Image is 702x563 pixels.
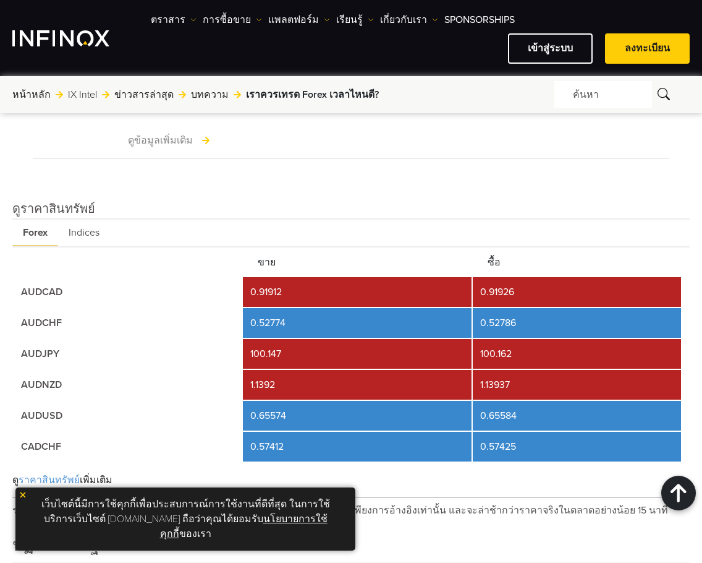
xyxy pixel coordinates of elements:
[605,33,690,64] a: ลงทะเบียน
[554,81,652,108] div: ค้นหา
[14,339,242,369] td: AUDJPY
[19,491,27,499] img: yellow close icon
[473,432,681,462] td: 0.57425
[234,91,241,98] img: arrow-right
[444,12,515,27] a: Sponsorships
[14,432,242,462] td: CADCHF
[268,12,330,27] a: แพลตฟอร์ม
[68,87,97,102] a: IX Intel
[243,249,471,276] th: ขาย
[12,498,690,518] p: ราคาด้านบนนี้อยู่ภายใต้ ราคาที่แสดงเป็นเพียงการอ้างอิงเท่านั้น และจะล่าช้ากว่าราคาจริงในตลาดอย่าง...
[19,474,80,486] span: ราคาสินทรัพย์
[14,277,242,307] td: AUDCAD
[473,277,681,307] td: 0.91926
[12,200,690,218] h4: ดูราคาสินทรัพย์
[56,91,63,98] img: arrow-right
[473,339,681,369] td: 100.162
[151,12,197,27] a: ตราสาร
[14,370,242,400] td: AUDNZD
[336,12,374,27] a: เรียนรู้
[243,277,471,307] td: 0.91912
[508,33,593,64] a: เข้าสู่ระบบ
[102,91,109,98] img: arrow-right
[12,30,138,46] a: INFINOX Logo
[243,339,471,369] td: 100.147
[203,12,262,27] a: การซื้อขาย
[14,308,242,338] td: AUDCHF
[473,249,681,276] th: ซื้อ
[243,432,471,462] td: 0.57412
[12,87,51,102] a: หน้าหลัก
[58,220,110,246] span: Indices
[114,87,174,102] a: ข่าวสารล่าสุด
[473,401,681,431] td: 0.65584
[243,401,471,431] td: 0.65574
[246,87,379,102] span: เราควรเทรด Forex เวลาไหนดี?
[14,401,242,431] td: AUDUSD
[22,494,349,544] p: เว็บไซต์นี้มีการใช้คุกกี้เพื่อประสบการณ์การใช้งานที่ดีที่สุด ในการใช้บริการเว็บไซต์ [DOMAIN_NAME]...
[12,220,58,246] span: Forex
[243,308,471,338] td: 0.52774
[12,533,690,562] h4: ปฏิทินเศรษฐกิจ
[473,308,681,338] td: 0.52786
[380,12,438,27] a: เกี่ยวกับเรา
[128,133,211,148] a: ดูข้อมูลเพิ่มเติม
[191,87,229,102] a: บทความ
[243,370,471,400] td: 1.1392
[179,91,186,98] img: arrow-right
[473,370,681,400] td: 1.13937
[12,463,690,498] div: ดู เพิ่มเติม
